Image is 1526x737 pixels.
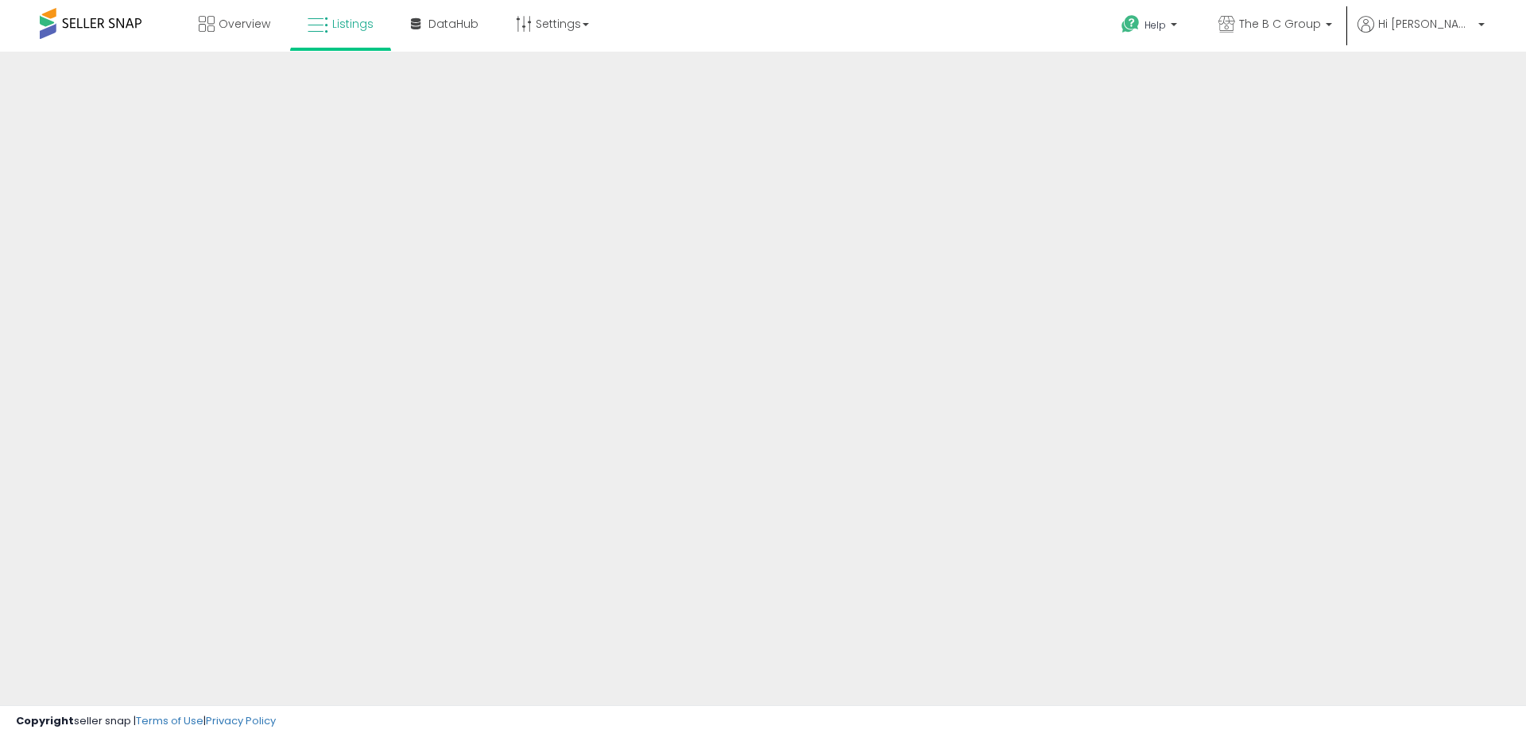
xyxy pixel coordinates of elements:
span: The B C Group [1239,16,1321,32]
a: Help [1109,2,1193,52]
span: Listings [332,16,374,32]
span: Hi [PERSON_NAME] [1378,16,1474,32]
a: Hi [PERSON_NAME] [1358,16,1485,52]
span: DataHub [428,16,478,32]
span: Overview [219,16,270,32]
i: Get Help [1121,14,1141,34]
span: Help [1144,18,1166,32]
